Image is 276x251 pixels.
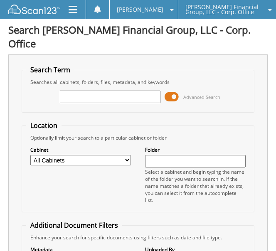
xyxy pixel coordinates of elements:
span: Advanced Search [183,94,220,100]
div: Select a cabinet and begin typing the name of the folder you want to search in. If the name match... [145,168,246,204]
legend: Location [26,121,62,130]
span: [PERSON_NAME] [117,7,163,12]
div: Enhance your search for specific documents using filters such as date and file type. [26,234,250,241]
label: Folder [145,146,246,153]
img: scan123-logo-white.svg [8,5,60,14]
legend: Additional Document Filters [26,221,122,230]
div: Searches all cabinets, folders, files, metadata, and keywords [26,79,250,86]
label: Cabinet [30,146,131,153]
span: [PERSON_NAME] Financial Group, LLC - Corp. Office [185,5,261,15]
h1: Search [PERSON_NAME] Financial Group, LLC - Corp. Office [8,23,268,50]
legend: Search Term [26,65,74,74]
div: Optionally limit your search to a particular cabinet or folder [26,134,250,141]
